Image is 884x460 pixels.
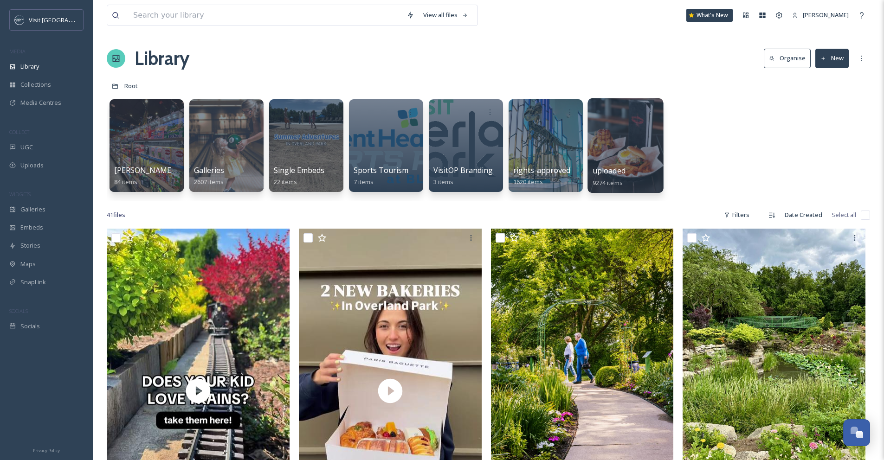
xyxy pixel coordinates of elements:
[593,166,626,176] span: uploaded
[719,206,754,224] div: Filters
[20,143,33,152] span: UGC
[33,444,60,455] a: Privacy Policy
[843,419,870,446] button: Open Chat
[20,62,39,71] span: Library
[433,166,493,186] a: VisitOP Branding3 items
[419,6,473,24] a: View all files
[764,49,811,68] button: Organise
[9,128,29,135] span: COLLECT
[194,178,224,186] span: 2607 items
[124,82,138,90] span: Root
[803,11,849,19] span: [PERSON_NAME]
[9,191,31,198] span: WIDGETS
[194,165,224,175] span: Galleries
[764,49,815,68] a: Organise
[780,206,827,224] div: Date Created
[194,166,224,186] a: Galleries2607 items
[135,45,189,72] a: Library
[274,166,324,186] a: Single Embeds22 items
[9,48,26,55] span: MEDIA
[124,80,138,91] a: Root
[9,307,28,314] span: SOCIALS
[20,161,44,170] span: Uploads
[513,166,570,186] a: rights-approved1620 items
[686,9,733,22] a: What's New
[129,5,402,26] input: Search your library
[593,178,623,186] span: 9274 items
[114,166,230,186] a: [PERSON_NAME] Sponsored Trip84 items
[787,6,853,24] a: [PERSON_NAME]
[274,165,324,175] span: Single Embeds
[20,223,43,232] span: Embeds
[433,165,493,175] span: VisitOP Branding
[20,98,61,107] span: Media Centres
[15,15,24,25] img: c3es6xdrejuflcaqpovn.png
[815,49,849,68] button: New
[20,205,45,214] span: Galleries
[114,165,230,175] span: [PERSON_NAME] Sponsored Trip
[513,165,570,175] span: rights-approved
[20,322,40,331] span: Socials
[354,165,408,175] span: Sports Tourism
[832,211,856,219] span: Select all
[354,178,374,186] span: 7 items
[29,15,101,24] span: Visit [GEOGRAPHIC_DATA]
[274,178,297,186] span: 22 items
[20,278,46,287] span: SnapLink
[433,178,453,186] span: 3 items
[20,241,40,250] span: Stories
[33,447,60,454] span: Privacy Policy
[354,166,408,186] a: Sports Tourism7 items
[20,260,36,268] span: Maps
[114,178,137,186] span: 84 items
[513,178,543,186] span: 1620 items
[20,80,51,89] span: Collections
[107,211,125,219] span: 41 file s
[593,166,626,187] a: uploaded9274 items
